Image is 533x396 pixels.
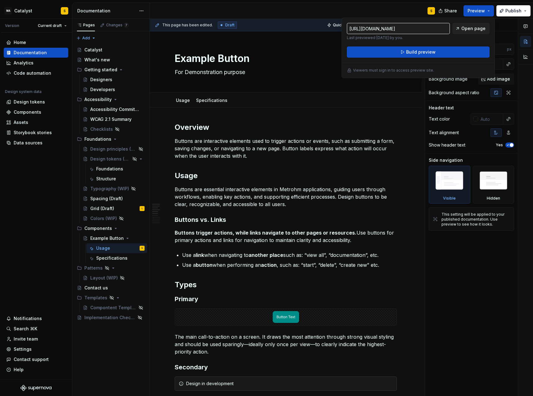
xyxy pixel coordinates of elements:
[430,8,432,13] div: S
[74,293,147,303] div: Templates
[80,114,147,124] a: WCAG 2.1 Summary
[429,90,479,96] div: Background aspect ratio
[496,143,503,147] label: Yes
[175,215,397,224] h3: Buttons vs. Links
[84,285,108,291] div: Contact us
[483,44,507,55] input: Auto
[173,94,192,107] div: Usage
[14,346,32,352] div: Settings
[429,142,465,148] div: Show header text
[461,25,486,32] span: Open page
[325,21,362,29] button: Quick preview
[478,73,514,85] button: Add image
[74,45,147,323] div: Page tree
[90,146,137,152] div: Design principles (WIP)
[82,36,90,41] span: Add
[14,39,26,46] div: Home
[473,166,514,204] div: Hidden
[347,35,450,40] p: Last previewed [DATE] by you.
[175,137,397,160] p: Buttons are interactive elements used to trigger actions or events, such as submitting a form, sa...
[84,265,103,271] div: Patterns
[84,47,102,53] div: Catalyst
[5,89,42,94] div: Design system data
[80,124,147,134] a: Checklists
[196,98,227,103] a: Specifications
[84,57,110,63] div: What's new
[90,235,124,241] div: Example Button
[14,99,45,105] div: Design tokens
[80,273,147,283] a: Layout (WIP)
[80,303,147,313] a: Compontent Template
[443,196,456,201] div: Visible
[90,156,130,162] div: Design tokens (WIP)
[4,354,68,364] button: Contact support
[4,344,68,354] a: Settings
[90,86,115,93] div: Developers
[4,97,68,107] a: Design tokens
[4,7,12,15] div: MA
[14,315,42,322] div: Notifications
[452,23,490,34] a: Open page
[347,46,490,58] button: Build preview
[496,5,531,16] button: Publish
[74,95,147,104] div: Accessibility
[175,333,397,355] p: The main call-to-action on a screen. It draws the most attention through strong visual styling an...
[487,196,500,201] div: Hidden
[175,230,356,236] strong: Buttons trigger actions, while links navigate to other pages or resources.
[186,381,393,387] div: Design in development
[1,4,71,17] button: MACatalystS
[74,45,147,55] a: Catalyst
[77,8,136,14] div: Documentation
[4,48,68,58] a: Documentation
[14,109,41,115] div: Components
[14,140,43,146] div: Data sources
[90,186,129,192] div: Typography (WIP)
[162,23,213,28] span: This page has been edited.
[96,166,123,172] div: Foundations
[173,51,396,66] textarea: Example Button
[86,164,147,174] a: Foundations
[429,116,450,122] div: Text color
[14,50,47,56] div: Documentation
[4,117,68,127] a: Assets
[14,336,38,342] div: Invite team
[80,104,147,114] a: Accessibility Commitment
[141,245,143,251] div: S
[80,85,147,95] a: Developers
[142,205,143,212] div: L
[406,49,436,55] span: Build preview
[4,138,68,148] a: Data sources
[14,367,24,373] div: Help
[74,65,147,75] div: Getting started
[96,176,116,182] div: Structure
[14,130,52,136] div: Storybook stories
[435,5,461,16] button: Share
[14,119,28,125] div: Assets
[14,60,34,66] div: Analytics
[64,8,66,13] div: S
[353,68,434,73] p: Viewers must sign in to access preview site.
[196,252,204,258] strong: link
[4,314,68,323] button: Notifications
[90,205,114,212] div: Grid (Draft)
[80,144,147,154] a: Design principles (WIP)
[90,77,112,83] div: Designers
[175,171,397,181] h2: Usage
[90,196,123,202] div: Spacing (Draft)
[86,253,147,263] a: Specifications
[80,75,147,85] a: Designers
[84,67,117,73] div: Getting started
[249,252,283,258] strong: another place
[20,385,52,391] svg: Supernova Logo
[194,94,230,107] div: Specifications
[80,184,147,194] a: Typography (WIP)
[175,186,397,208] p: Buttons are essential interactive elements in Metrohm applications, guiding users through workflo...
[444,8,457,14] span: Share
[14,356,49,363] div: Contact support
[429,76,468,82] div: Background image
[14,70,51,76] div: Code automation
[35,21,69,30] button: Current draft
[507,47,512,52] p: px
[4,37,68,47] a: Home
[478,113,503,125] input: Auto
